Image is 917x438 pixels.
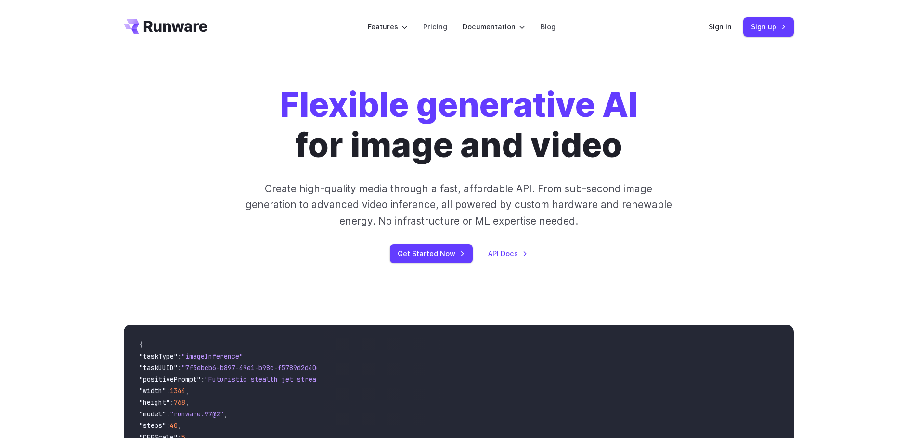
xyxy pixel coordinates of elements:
span: , [185,387,189,395]
span: "height" [139,398,170,407]
span: "Futuristic stealth jet streaking through a neon-lit cityscape with glowing purple exhaust" [205,375,555,384]
span: "steps" [139,421,166,430]
span: 768 [174,398,185,407]
span: : [166,421,170,430]
span: : [201,375,205,384]
label: Documentation [463,21,525,32]
span: "taskType" [139,352,178,361]
span: , [178,421,181,430]
a: Sign up [743,17,794,36]
span: "runware:97@2" [170,410,224,418]
a: API Docs [488,248,528,259]
a: Sign in [709,21,732,32]
label: Features [368,21,408,32]
span: "model" [139,410,166,418]
a: Get Started Now [390,244,473,263]
span: , [185,398,189,407]
p: Create high-quality media through a fast, affordable API. From sub-second image generation to adv... [244,181,673,229]
span: "positivePrompt" [139,375,201,384]
span: "7f3ebcb6-b897-49e1-b98c-f5789d2d40d7" [181,363,328,372]
span: : [178,352,181,361]
span: : [166,387,170,395]
span: "taskUUID" [139,363,178,372]
span: : [178,363,181,372]
span: , [243,352,247,361]
strong: Flexible generative AI [280,84,638,125]
span: 40 [170,421,178,430]
span: : [166,410,170,418]
span: { [139,340,143,349]
a: Pricing [423,21,447,32]
span: "imageInference" [181,352,243,361]
span: , [224,410,228,418]
a: Go to / [124,19,207,34]
a: Blog [541,21,555,32]
span: 1344 [170,387,185,395]
span: "width" [139,387,166,395]
h1: for image and video [280,85,638,165]
span: : [170,398,174,407]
